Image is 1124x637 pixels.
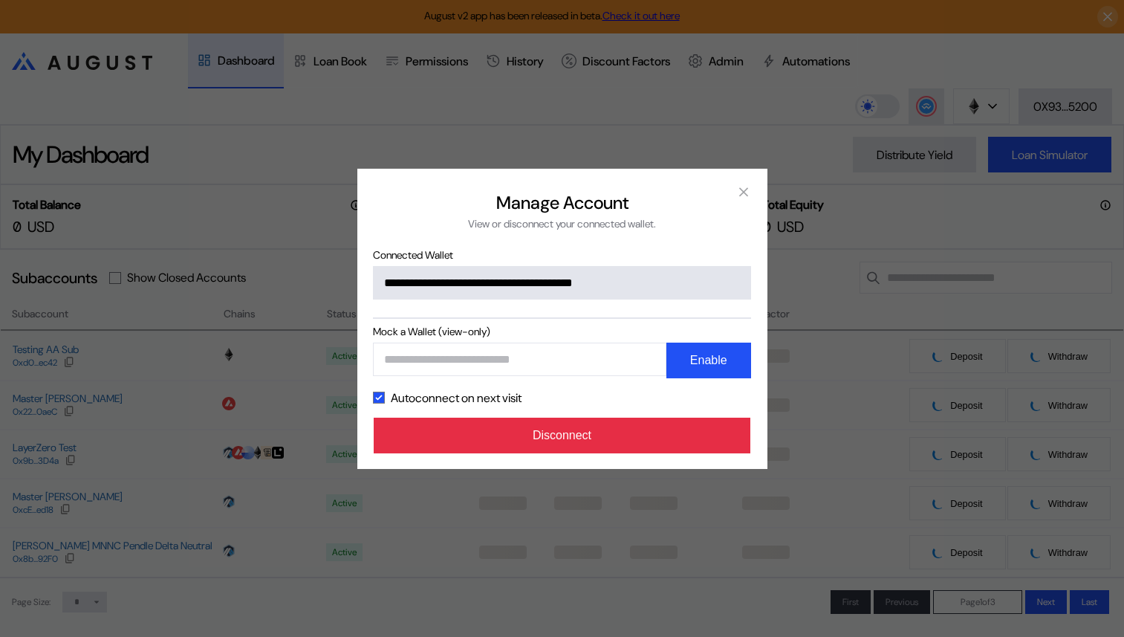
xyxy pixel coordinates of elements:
[373,248,750,262] span: Connected Wallet
[666,343,751,378] button: Enable
[468,216,656,230] div: View or disconnect your connected wallet.
[732,180,756,204] button: close modal
[374,418,751,453] button: Disconnect
[373,325,750,338] span: Mock a Wallet (view-only)
[391,390,522,406] label: Autoconnect on next visit
[496,190,628,213] h2: Manage Account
